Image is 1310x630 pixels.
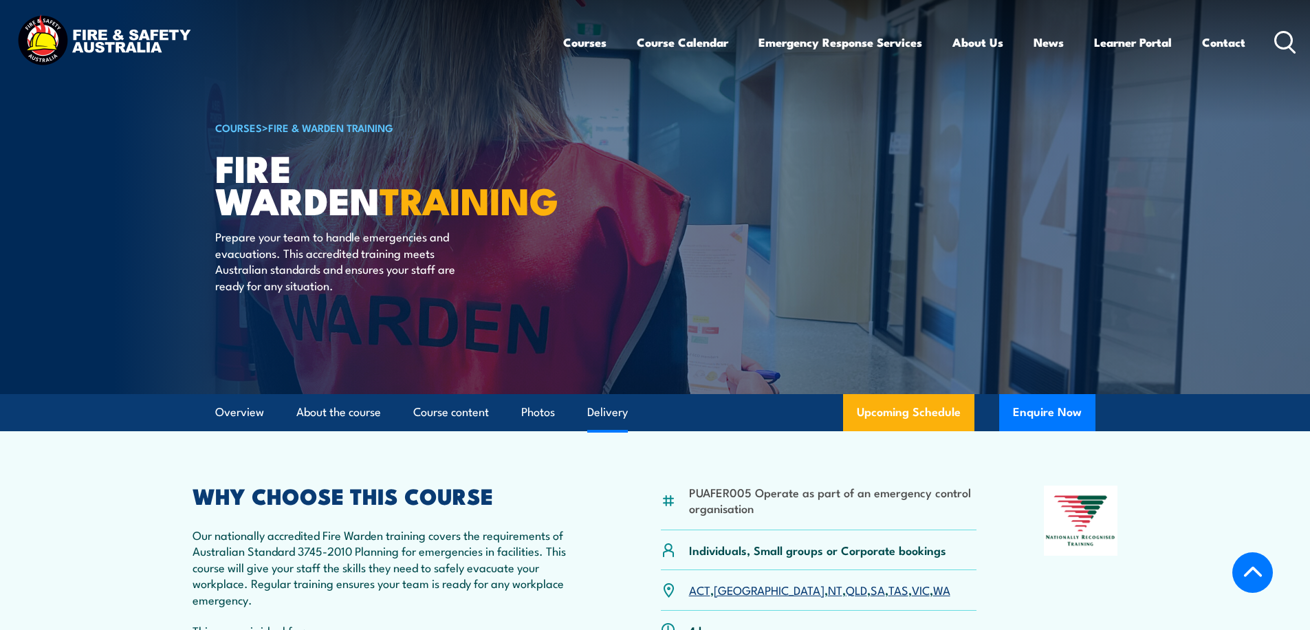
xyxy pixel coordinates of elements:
[215,120,262,135] a: COURSES
[380,171,558,228] strong: TRAINING
[689,542,946,558] p: Individuals, Small groups or Corporate bookings
[587,394,628,431] a: Delivery
[413,394,489,431] a: Course content
[843,394,974,431] a: Upcoming Schedule
[521,394,555,431] a: Photos
[846,581,867,598] a: QLD
[215,228,466,293] p: Prepare your team to handle emergencies and evacuations. This accredited training meets Australia...
[1034,24,1064,61] a: News
[758,24,922,61] a: Emergency Response Services
[637,24,728,61] a: Course Calendar
[1094,24,1172,61] a: Learner Portal
[714,581,825,598] a: [GEOGRAPHIC_DATA]
[888,581,908,598] a: TAS
[1202,24,1245,61] a: Contact
[193,527,594,607] p: Our nationally accredited Fire Warden training covers the requirements of Australian Standard 374...
[296,394,381,431] a: About the course
[912,581,930,598] a: VIC
[999,394,1095,431] button: Enquire Now
[933,581,950,598] a: WA
[193,486,594,505] h2: WHY CHOOSE THIS COURSE
[689,582,950,598] p: , , , , , , ,
[563,24,607,61] a: Courses
[215,151,555,215] h1: Fire Warden
[215,394,264,431] a: Overview
[871,581,885,598] a: SA
[689,484,977,517] li: PUAFER005 Operate as part of an emergency control organisation
[215,119,555,135] h6: >
[689,581,710,598] a: ACT
[828,581,842,598] a: NT
[952,24,1003,61] a: About Us
[1044,486,1118,556] img: Nationally Recognised Training logo.
[268,120,393,135] a: Fire & Warden Training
